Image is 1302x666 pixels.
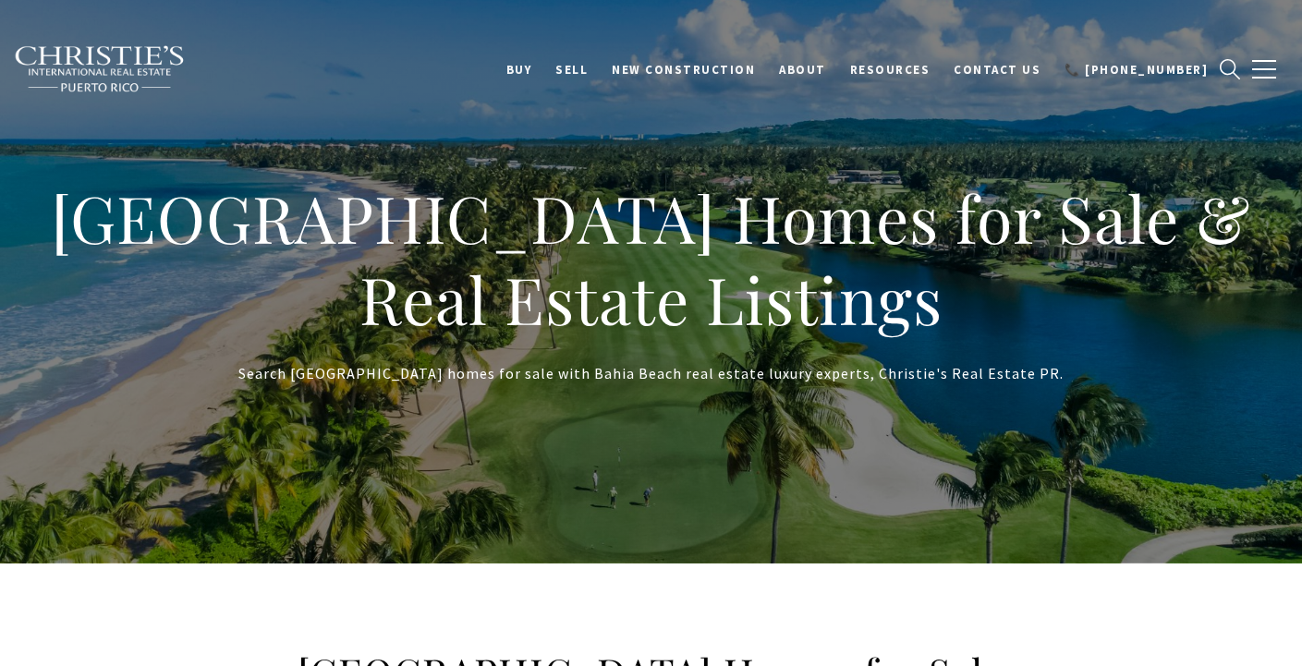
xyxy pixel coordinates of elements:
[1053,51,1220,86] a: 📞 [PHONE_NUMBER]
[1065,60,1208,76] span: 📞 [PHONE_NUMBER]
[600,51,767,86] a: New Construction
[14,45,186,93] img: Christie's International Real Estate black text logo
[51,174,1251,342] span: [GEOGRAPHIC_DATA] Homes for Sale & Real Estate Listings
[238,364,1064,382] span: Search [GEOGRAPHIC_DATA] homes for sale with Bahia Beach real estate luxury experts, Christie's R...
[543,51,600,86] a: SELL
[954,60,1040,76] span: Contact Us
[612,60,755,76] span: New Construction
[494,51,544,86] a: BUY
[767,51,838,86] a: About
[838,51,943,86] a: Resources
